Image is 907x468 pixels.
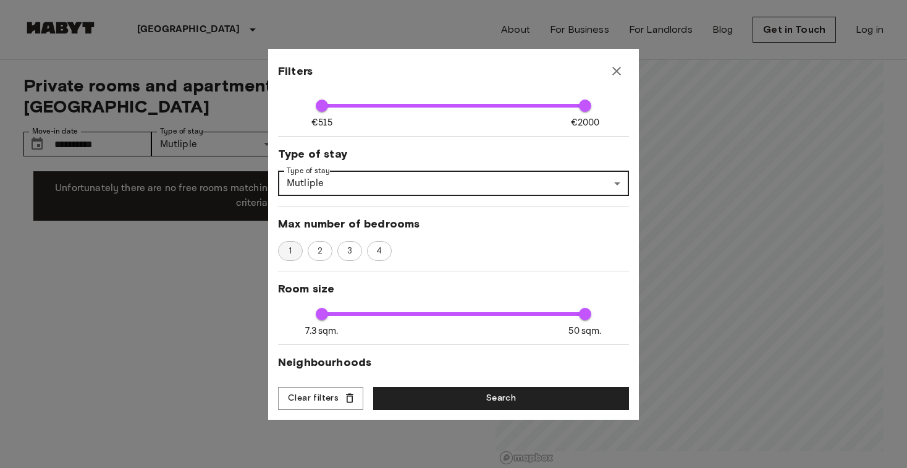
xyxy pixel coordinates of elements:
div: 2 [308,241,332,261]
span: Room size [278,281,629,296]
div: 1 [278,241,303,261]
span: €2000 [571,116,600,129]
label: Type of stay [287,166,330,176]
span: 2 [311,245,329,257]
button: Search [373,387,629,410]
span: 3 [340,245,359,257]
div: 4 [367,241,392,261]
span: 4 [369,245,389,257]
span: Neighbourhoods [278,355,629,370]
div: Mutliple [278,171,629,196]
span: 50 sqm. [568,325,601,338]
span: Max number of bedrooms [278,216,629,231]
span: 7.3 sqm. [305,325,338,338]
div: 3 [337,241,362,261]
button: Clear filters [278,387,363,410]
span: Type of stay [278,147,629,161]
span: €515 [311,116,332,129]
span: Filters [278,64,313,79]
span: 1 [282,245,298,257]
